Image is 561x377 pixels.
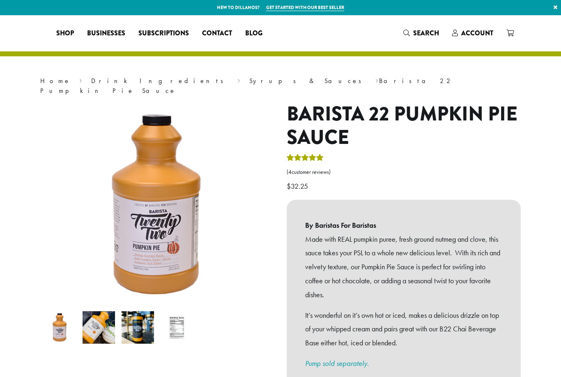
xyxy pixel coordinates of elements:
span: Search [413,28,439,38]
span: › [237,73,240,86]
a: Search [397,26,446,40]
a: Get started with our best seller [266,4,344,11]
nav: Breadcrumb [40,76,521,96]
span: › [79,73,82,86]
div: Rated 5.00 out of 5 [287,153,324,165]
a: Pump sold separately. [305,358,369,368]
img: Barista 22 Pumpkin Pie Sauce - Image 2 [83,311,115,344]
span: Blog [245,28,262,39]
span: › [375,73,378,86]
span: $ [287,181,291,191]
bdi: 32.25 [287,181,310,191]
img: Barista 22 Pumpkin Pie Sauce - Image 3 [122,311,154,344]
img: Barista 22 Pumpkin Pie Sauce - Image 4 [161,311,193,344]
a: Syrups & Sauces [249,76,367,85]
img: Barista 22 Pumpkin Pie Sauce [44,311,76,344]
span: Contact [202,28,232,39]
span: 4 [288,169,292,176]
h1: Barista 22 Pumpkin Pie Sauce [287,102,521,150]
span: Businesses [87,28,125,39]
a: Shop [50,27,80,40]
a: Home [40,76,71,85]
p: It’s wonderful on it’s own hot or iced, makes a delicious drizzle on top of your whipped cream an... [305,308,502,350]
p: Made with REAL pumpkin puree, fresh ground nutmeg and clove, this sauce takes your PSL to a whole... [305,232,502,302]
a: (4customer reviews) [287,168,521,176]
span: Account [461,28,493,38]
b: By Baristas For Baristas [305,218,502,232]
span: Shop [56,28,74,39]
span: Subscriptions [138,28,189,39]
a: Drink Ingredients [91,76,229,85]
